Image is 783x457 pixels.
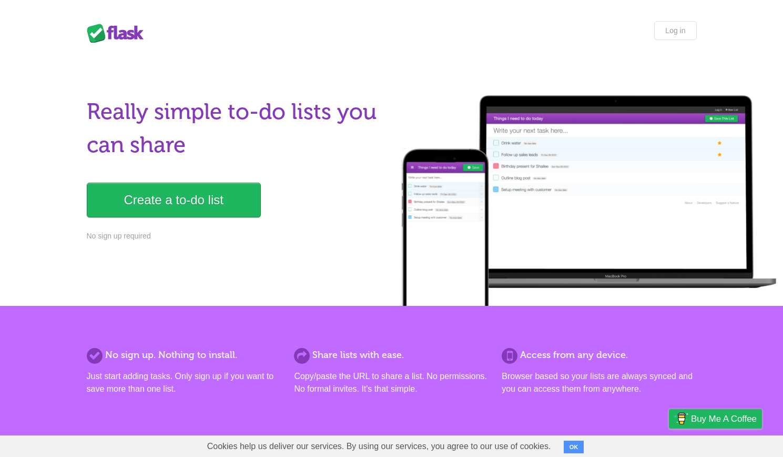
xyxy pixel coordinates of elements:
p: No sign up required [87,231,385,242]
a: Buy me a coffee [669,409,762,429]
div: Flask Lists [87,24,150,43]
h1: Really simple to-do lists you can share [87,95,385,162]
h2: No sign up. Nothing to install. [87,348,281,362]
button: OK [564,441,584,453]
a: Log in [654,21,696,40]
span: Buy me a coffee [691,410,757,428]
p: Just start adding tasks. Only sign up if you want to save more than one list. [87,370,281,395]
img: Buy me a coffee [674,410,688,428]
h2: Access from any device. [502,348,696,362]
h2: Share lists with ease. [294,348,489,362]
a: Create a to-do list [87,183,261,217]
span: Cookies help us deliver our services. By using our services, you agree to our use of cookies. [197,436,562,457]
p: Browser based so your lists are always synced and you can access them from anywhere. [502,370,696,395]
p: Copy/paste the URL to share a list. No permissions. No formal invites. It's that simple. [294,370,489,395]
